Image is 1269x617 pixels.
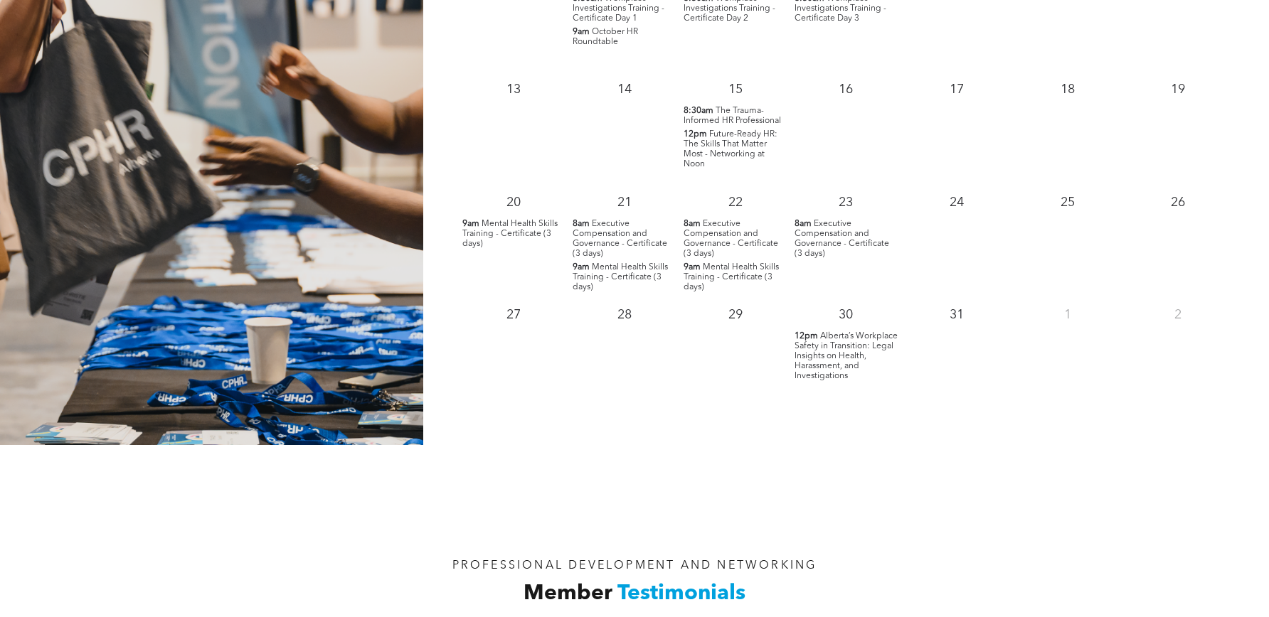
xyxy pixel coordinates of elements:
span: PROFESSIONAL DEVELOPMENT AND NETWORKING [452,560,817,572]
span: The Trauma-Informed HR Professional [684,107,781,125]
p: 23 [833,190,859,215]
span: Mental Health Skills Training - Certificate (3 days) [684,263,779,291]
span: Executive Compensation and Governance - Certificate (3 days) [684,220,778,258]
p: 17 [944,77,970,102]
p: 2 [1165,302,1191,328]
span: 9am [573,262,590,272]
span: 8am [573,219,590,229]
p: 28 [612,302,637,328]
span: 9am [573,27,590,37]
span: 8am [795,219,812,229]
span: Mental Health Skills Training - Certificate (3 days) [462,220,558,248]
p: 30 [833,302,859,328]
p: 22 [723,190,748,215]
p: 19 [1165,77,1191,102]
span: 12pm [684,129,707,139]
p: 21 [612,190,637,215]
p: 26 [1165,190,1191,215]
p: 15 [723,77,748,102]
span: Mental Health Skills Training - Certificate (3 days) [573,263,668,291]
span: Executive Compensation and Governance - Certificate (3 days) [573,220,667,258]
span: 12pm [795,331,818,341]
p: 25 [1055,190,1080,215]
p: 24 [944,190,970,215]
span: Alberta’s Workplace Safety in Transition: Legal Insights on Health, Harassment, and Investigations [795,332,898,380]
span: 9am [462,219,479,229]
p: 29 [723,302,748,328]
span: 9am [684,262,701,272]
p: 13 [501,77,526,102]
span: 8:30am [684,106,713,116]
p: 1 [1055,302,1080,328]
p: 18 [1055,77,1080,102]
p: 31 [944,302,970,328]
p: 16 [833,77,859,102]
p: 27 [501,302,526,328]
span: Member [524,583,612,604]
span: Executive Compensation and Governance - Certificate (3 days) [795,220,889,258]
p: 20 [501,190,526,215]
span: Future-Ready HR: The Skills That Matter Most - Networking at Noon [684,130,777,168]
span: Testimonials [617,583,745,604]
span: October HR Roundtable [573,28,638,46]
p: 14 [612,77,637,102]
span: 8am [684,219,701,229]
